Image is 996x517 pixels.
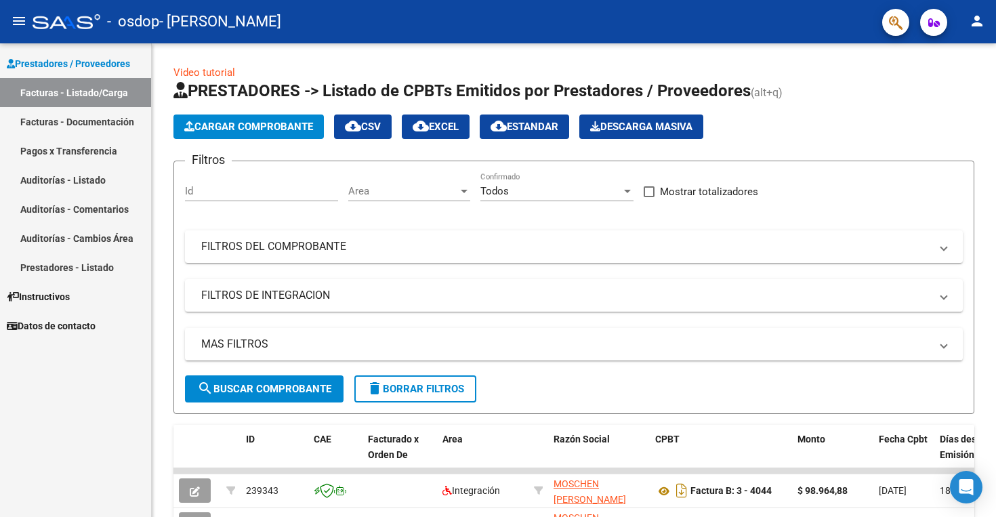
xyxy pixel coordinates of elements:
span: [DATE] [879,485,907,496]
mat-icon: menu [11,13,27,29]
datatable-header-cell: Fecha Cpbt [873,425,934,484]
mat-panel-title: FILTROS DEL COMPROBANTE [201,239,930,254]
button: CSV [334,115,392,139]
span: PRESTADORES -> Listado de CPBTs Emitidos por Prestadores / Proveedores [173,81,751,100]
span: 239343 [246,485,278,496]
datatable-header-cell: CAE [308,425,362,484]
mat-icon: cloud_download [345,118,361,134]
mat-icon: search [197,380,213,396]
span: 18 [940,485,951,496]
button: Descarga Masiva [579,115,703,139]
mat-icon: cloud_download [413,118,429,134]
span: - osdop [107,7,159,37]
h3: Filtros [185,150,232,169]
div: Open Intercom Messenger [950,471,982,503]
strong: $ 98.964,88 [797,485,848,496]
app-download-masive: Descarga masiva de comprobantes (adjuntos) [579,115,703,139]
mat-expansion-panel-header: FILTROS DE INTEGRACION [185,279,963,312]
span: Area [348,185,458,197]
span: CPBT [655,434,680,444]
datatable-header-cell: Razón Social [548,425,650,484]
datatable-header-cell: Area [437,425,528,484]
div: 27202651882 [554,476,644,505]
button: Estandar [480,115,569,139]
span: Días desde Emisión [940,434,987,460]
span: Prestadores / Proveedores [7,56,130,71]
span: - [PERSON_NAME] [159,7,281,37]
mat-panel-title: MAS FILTROS [201,337,930,352]
span: Cargar Comprobante [184,121,313,133]
span: Buscar Comprobante [197,383,331,395]
mat-expansion-panel-header: FILTROS DEL COMPROBANTE [185,230,963,263]
datatable-header-cell: Días desde Emisión [934,425,995,484]
button: Buscar Comprobante [185,375,344,402]
span: Integración [442,485,500,496]
span: Borrar Filtros [367,383,464,395]
span: ID [246,434,255,444]
mat-icon: person [969,13,985,29]
mat-icon: delete [367,380,383,396]
span: Fecha Cpbt [879,434,928,444]
span: (alt+q) [751,86,783,99]
datatable-header-cell: CPBT [650,425,792,484]
i: Descargar documento [673,480,690,501]
span: Area [442,434,463,444]
mat-panel-title: FILTROS DE INTEGRACION [201,288,930,303]
span: Facturado x Orden De [368,434,419,460]
datatable-header-cell: Facturado x Orden De [362,425,437,484]
button: EXCEL [402,115,470,139]
span: EXCEL [413,121,459,133]
strong: Factura B: 3 - 4044 [690,486,772,497]
span: Razón Social [554,434,610,444]
span: CSV [345,121,381,133]
button: Cargar Comprobante [173,115,324,139]
span: Mostrar totalizadores [660,184,758,200]
span: Datos de contacto [7,318,96,333]
span: Estandar [491,121,558,133]
span: Descarga Masiva [590,121,692,133]
span: CAE [314,434,331,444]
datatable-header-cell: Monto [792,425,873,484]
datatable-header-cell: ID [241,425,308,484]
span: Instructivos [7,289,70,304]
span: Monto [797,434,825,444]
button: Borrar Filtros [354,375,476,402]
span: Todos [480,185,509,197]
mat-expansion-panel-header: MAS FILTROS [185,328,963,360]
mat-icon: cloud_download [491,118,507,134]
span: MOSCHEN [PERSON_NAME] [554,478,626,505]
a: Video tutorial [173,66,235,79]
